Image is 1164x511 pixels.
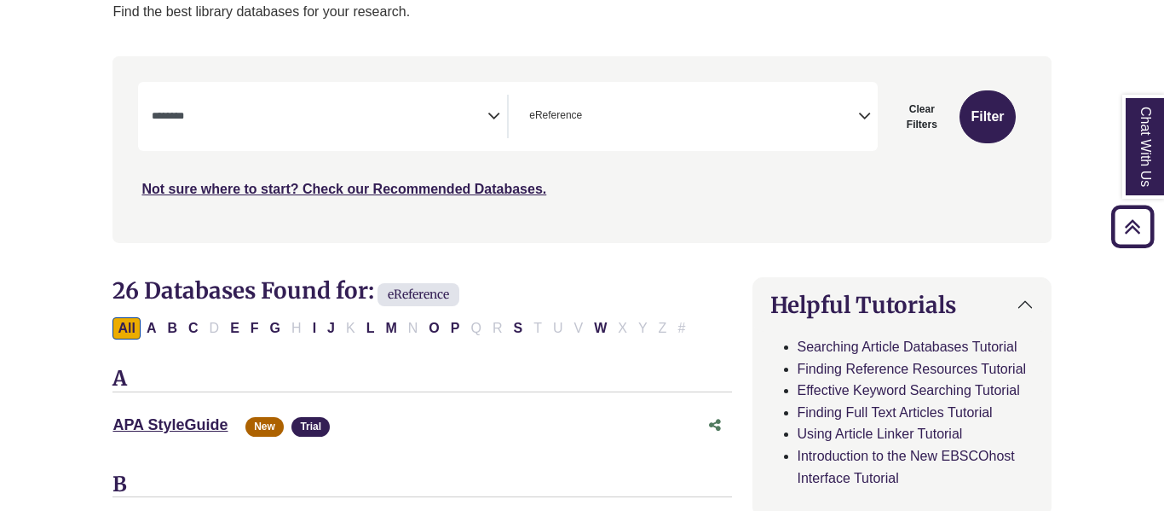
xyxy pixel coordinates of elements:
[308,317,321,340] button: Filter Results I
[377,283,459,306] span: eReference
[888,90,956,143] button: Clear Filters
[798,340,1017,354] a: Searching Article Databases Tutorial
[291,417,330,437] span: Trial
[112,320,692,334] div: Alpha-list to filter by first letter of database name
[265,317,285,340] button: Filter Results G
[112,416,228,433] a: APA StyleGuide
[959,90,1015,143] button: Submit for Search Results
[183,317,204,340] button: Filter Results C
[245,317,264,340] button: Filter Results F
[589,317,612,340] button: Filter Results W
[245,417,284,437] span: New
[162,317,182,340] button: Filter Results B
[112,317,140,340] button: All
[529,107,582,124] span: eReference
[361,317,380,340] button: Filter Results L
[112,276,374,305] span: 26 Databases Found for:
[798,383,1020,398] a: Effective Keyword Searching Tutorial
[112,1,1051,23] p: Find the best library databases for your research.
[585,111,593,125] textarea: Search
[112,56,1051,242] nav: Search filters
[798,449,1015,485] a: Introduction to the New EBSCOhost Interface Tutorial
[152,111,487,125] textarea: Search
[798,362,1027,376] a: Finding Reference Resources Tutorial
[322,317,340,340] button: Filter Results J
[753,278,1051,332] button: Helpful Tutorials
[798,427,963,441] a: Using Article Linker Tutorial
[446,317,465,340] button: Filter Results P
[1105,215,1160,238] a: Back to Top
[380,317,401,340] button: Filter Results M
[112,473,731,498] h3: B
[522,107,582,124] li: eReference
[141,317,162,340] button: Filter Results A
[112,367,731,392] h3: A
[798,405,993,420] a: Finding Full Text Articles Tutorial
[424,317,444,340] button: Filter Results O
[141,182,546,196] a: Not sure where to start? Check our Recommended Databases.
[225,317,245,340] button: Filter Results E
[698,409,732,442] button: Share this database
[508,317,527,340] button: Filter Results S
